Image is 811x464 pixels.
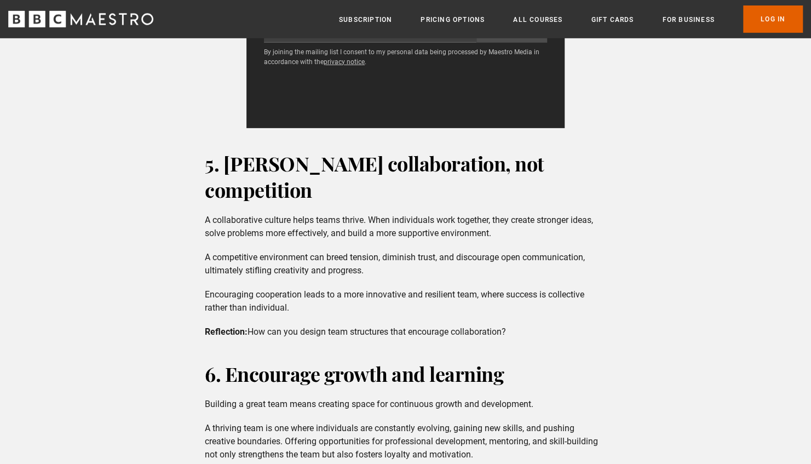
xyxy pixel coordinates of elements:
strong: Reflection: [205,326,248,337]
a: Log In [743,5,803,33]
strong: 5. [PERSON_NAME] collaboration, not competition [205,150,544,203]
nav: Primary [339,5,803,33]
a: Pricing Options [421,14,485,25]
p: A collaborative culture helps teams thrive. When individuals work together, they create stronger ... [205,214,606,240]
p: Encouraging cooperation leads to a more innovative and resilient team, where success is collectiv... [205,288,606,314]
a: All Courses [513,14,562,25]
a: Subscription [339,14,392,25]
p: By joining the mailing list I consent to my personal data being processed by Maestro Media in acc... [264,47,547,67]
svg: BBC Maestro [8,11,153,27]
a: privacy notice [324,58,365,66]
p: How can you design team structures that encourage collaboration? [205,325,606,339]
p: A thriving team is one where individuals are constantly evolving, gaining new skills, and pushing... [205,422,606,461]
p: A competitive environment can breed tension, diminish trust, and discourage open communication, u... [205,251,606,277]
strong: 6. Encourage growth and learning [205,360,504,387]
a: For business [662,14,714,25]
a: Gift Cards [591,14,634,25]
p: Building a great team means creating space for continuous growth and development. [205,398,606,411]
